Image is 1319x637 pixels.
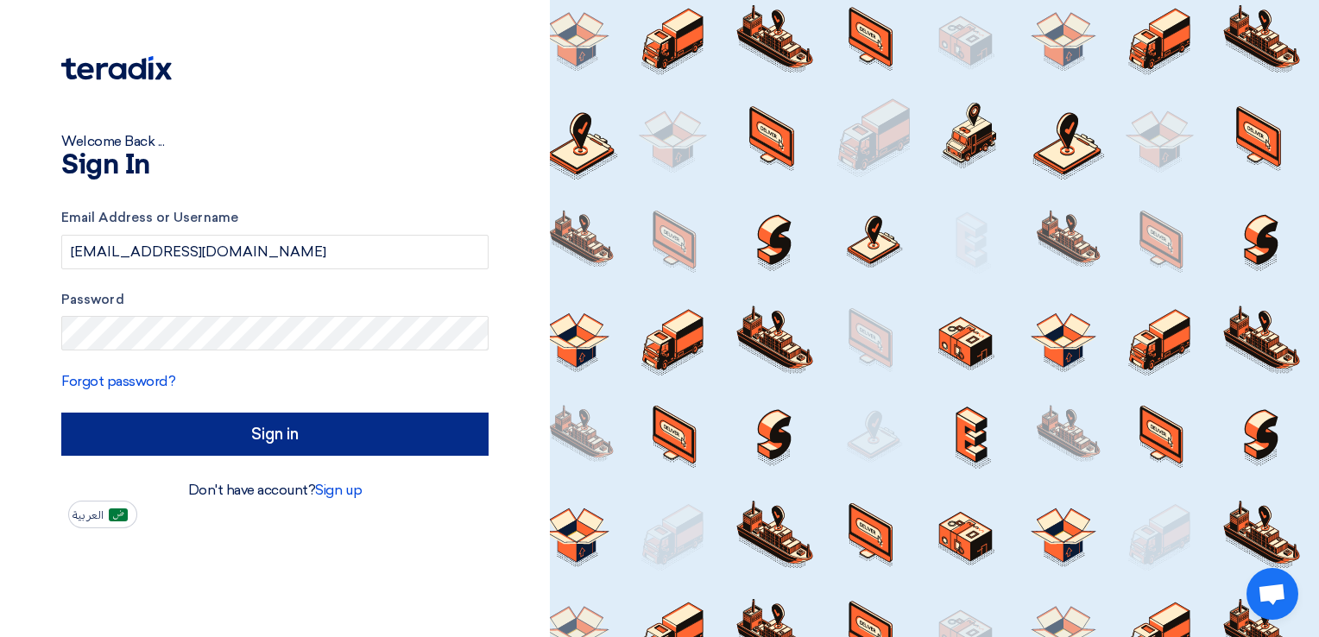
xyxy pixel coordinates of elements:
div: Don't have account? [61,480,489,501]
img: ar-AR.png [109,508,128,521]
a: Sign up [315,482,362,498]
img: Teradix logo [61,56,172,80]
span: العربية [73,509,104,521]
input: Sign in [61,413,489,456]
label: Email Address or Username [61,208,489,228]
a: Forgot password? [61,373,175,389]
div: Open chat [1246,568,1298,620]
h1: Sign In [61,152,489,180]
input: Enter your business email or username [61,235,489,269]
div: Welcome Back ... [61,131,489,152]
label: Password [61,290,489,310]
button: العربية [68,501,137,528]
